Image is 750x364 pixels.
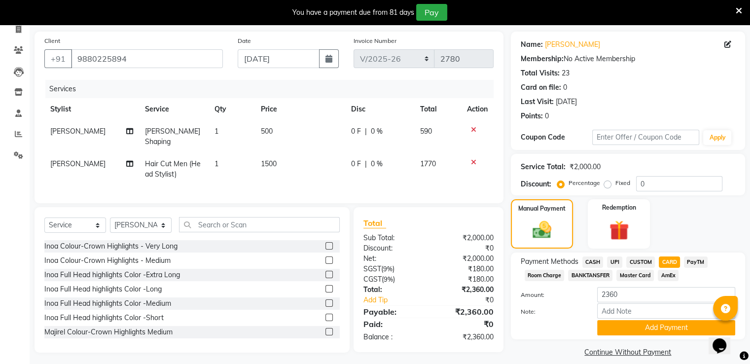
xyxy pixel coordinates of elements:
div: Majirel Colour-Crown Highlights Medium [44,327,173,337]
span: UPI [607,256,622,268]
div: 0 [545,111,549,121]
label: Redemption [602,203,636,212]
div: Coupon Code [521,132,592,143]
span: 0 % [371,126,383,137]
div: Discount: [356,243,429,254]
div: [DATE] [556,97,577,107]
div: ( ) [356,274,429,285]
div: Inoa Colour-Crown Highlights - Medium [44,255,171,266]
a: Add Tip [356,295,440,305]
label: Manual Payment [518,204,566,213]
div: ₹2,000.00 [429,233,501,243]
div: 0 [563,82,567,93]
span: CGST [363,275,382,284]
th: Stylist [44,98,139,120]
div: ₹2,000.00 [570,162,601,172]
div: ₹0 [429,243,501,254]
div: ₹2,000.00 [429,254,501,264]
div: ₹180.00 [429,274,501,285]
div: ₹0 [440,295,500,305]
span: 9% [383,265,393,273]
div: You have a payment due from 81 days [292,7,414,18]
th: Disc [345,98,414,120]
img: _gift.svg [603,218,635,243]
span: 9% [384,275,393,283]
span: | [365,159,367,169]
button: +91 [44,49,72,68]
div: Inoa Full Head highlights Color -Short [44,313,164,323]
span: 0 F [351,159,361,169]
div: Total Visits: [521,68,560,78]
input: Amount [597,287,735,302]
span: 1500 [261,159,277,168]
span: 0 F [351,126,361,137]
th: Action [461,98,494,120]
input: Search by Name/Mobile/Email/Code [71,49,223,68]
div: Points: [521,111,543,121]
div: 23 [562,68,570,78]
label: Note: [513,307,590,316]
label: Amount: [513,291,590,299]
span: CASH [582,256,604,268]
a: Continue Without Payment [513,347,743,358]
div: Services [45,80,501,98]
div: Sub Total: [356,233,429,243]
div: Last Visit: [521,97,554,107]
div: ₹0 [429,318,501,330]
div: Total: [356,285,429,295]
label: Percentage [569,179,600,187]
span: 1 [214,159,218,168]
div: Discount: [521,179,551,189]
div: Inoa Full Head highlights Color -Extra Long [44,270,180,280]
div: Card on file: [521,82,561,93]
div: Inoa Colour-Crown Highlights - Very Long [44,241,178,252]
div: Inoa Full Head highlights Color -Medium [44,298,171,309]
div: Service Total: [521,162,566,172]
span: 500 [261,127,273,136]
div: Payable: [356,306,429,318]
span: Master Card [616,270,654,281]
label: Invoice Number [354,36,396,45]
img: _cash.svg [527,219,557,241]
label: Client [44,36,60,45]
span: Payment Methods [521,256,578,267]
span: 1770 [420,159,436,168]
span: AmEx [658,270,679,281]
label: Fixed [615,179,630,187]
span: 0 % [371,159,383,169]
label: Date [238,36,251,45]
input: Add Note [597,303,735,319]
span: CARD [659,256,680,268]
span: [PERSON_NAME] Shaping [145,127,200,146]
span: SGST [363,264,381,273]
span: PayTM [684,256,708,268]
th: Total [414,98,461,120]
span: BANKTANSFER [568,270,612,281]
th: Price [255,98,345,120]
div: ₹2,360.00 [429,332,501,342]
span: [PERSON_NAME] [50,159,106,168]
span: Total [363,218,386,228]
button: Apply [703,130,731,145]
button: Pay [416,4,447,21]
span: 590 [420,127,432,136]
button: Add Payment [597,320,735,335]
div: Net: [356,254,429,264]
span: | [365,126,367,137]
span: [PERSON_NAME] [50,127,106,136]
span: Room Charge [525,270,565,281]
span: 1 [214,127,218,136]
th: Service [139,98,209,120]
div: Paid: [356,318,429,330]
div: ₹180.00 [429,264,501,274]
div: Inoa Full Head highlights Color -Long [44,284,162,294]
div: Name: [521,39,543,50]
div: No Active Membership [521,54,735,64]
iframe: chat widget [709,325,740,354]
input: Enter Offer / Coupon Code [592,130,700,145]
a: [PERSON_NAME] [545,39,600,50]
div: Membership: [521,54,564,64]
span: Hair Cut Men (Head Stylist) [145,159,201,179]
div: ( ) [356,264,429,274]
div: ₹2,360.00 [429,306,501,318]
